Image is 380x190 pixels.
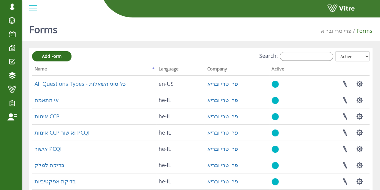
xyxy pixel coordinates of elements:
[156,141,205,157] td: he-IL
[207,161,238,169] a: פרי טרי ובריא
[156,173,205,189] td: he-IL
[259,52,333,61] label: Search:
[207,113,238,120] a: פרי טרי ובריא
[321,27,351,34] a: פרי טרי ובריא
[272,145,279,153] img: yes
[156,76,205,92] td: en-US
[29,15,57,41] h1: Forms
[207,145,238,152] a: פרי טרי ובריא
[205,64,269,76] th: Company
[351,27,372,35] li: Forms
[272,80,279,88] img: yes
[35,178,76,185] a: בדיקת אפקטיביות
[207,80,238,87] a: פרי טרי ובריא
[207,129,238,136] a: פרי טרי ובריא
[32,51,71,61] a: Add Form
[35,161,64,169] a: בדיקה למלק
[207,178,238,185] a: פרי טרי ובריא
[280,52,333,61] input: Search:
[272,129,279,137] img: yes
[269,64,303,76] th: Active
[156,92,205,108] td: he-IL
[35,80,126,87] a: All Questions Types - כל סוגי השאלות
[156,124,205,141] td: he-IL
[272,162,279,169] img: yes
[35,129,90,136] a: אימות CCP ואישור PCQI
[207,96,238,104] a: פרי טרי ובריא
[32,64,156,76] th: Name: activate to sort column descending
[156,64,205,76] th: Language
[156,108,205,124] td: he-IL
[272,113,279,120] img: yes
[272,178,279,185] img: yes
[35,145,62,152] a: אישור PCQI
[156,157,205,173] td: he-IL
[35,113,59,120] a: אימות CCP
[42,53,62,59] span: Add Form
[35,96,59,104] a: אי התאמה
[272,97,279,104] img: yes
